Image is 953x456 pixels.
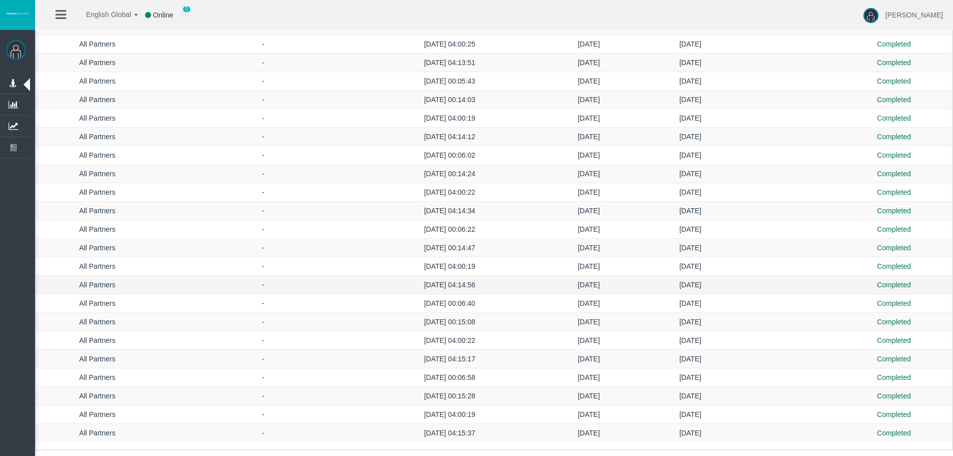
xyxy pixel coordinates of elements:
td: [DATE] 04:15:37 [368,424,532,442]
td: [DATE] [646,72,735,91]
td: All Partners [36,424,159,442]
td: - [159,72,368,91]
td: [DATE] [646,239,735,257]
td: Completed [836,54,952,72]
td: Completed [836,183,952,202]
td: [DATE] [532,424,646,442]
td: [DATE] [532,183,646,202]
td: [DATE] 00:05:43 [368,72,532,91]
td: [DATE] 04:00:19 [368,109,532,128]
td: [DATE] 00:14:24 [368,165,532,183]
td: - [159,165,368,183]
td: Completed [836,387,952,405]
td: [DATE] [646,424,735,442]
td: [DATE] 04:14:12 [368,128,532,146]
td: All Partners [36,183,159,202]
td: - [159,183,368,202]
td: [DATE] [532,350,646,368]
td: - [159,257,368,276]
td: [DATE] 00:15:08 [368,313,532,331]
td: [DATE] [646,294,735,313]
td: [DATE] 04:13:51 [368,54,532,72]
td: All Partners [36,313,159,331]
td: Completed [836,368,952,387]
td: [DATE] 04:15:17 [368,350,532,368]
td: - [159,276,368,294]
td: Completed [836,128,952,146]
td: [DATE] [532,109,646,128]
td: - [159,405,368,424]
span: Online [153,11,173,19]
td: All Partners [36,91,159,109]
td: [DATE] [532,165,646,183]
td: Completed [836,313,952,331]
td: [DATE] 00:06:40 [368,294,532,313]
td: [DATE] 04:00:19 [368,405,532,424]
td: [DATE] [532,331,646,350]
td: All Partners [36,109,159,128]
td: [DATE] [532,91,646,109]
td: - [159,424,368,442]
td: Completed [836,405,952,424]
td: Completed [836,294,952,313]
td: [DATE] [532,276,646,294]
td: Completed [836,220,952,239]
td: [DATE] 00:06:58 [368,368,532,387]
td: [DATE] [532,405,646,424]
td: Completed [836,146,952,165]
td: [DATE] 00:15:28 [368,387,532,405]
td: [DATE] [532,239,646,257]
td: [DATE] [646,368,735,387]
td: [DATE] [532,368,646,387]
td: All Partners [36,54,159,72]
td: [DATE] [646,109,735,128]
td: [DATE] 00:06:02 [368,146,532,165]
td: All Partners [36,202,159,220]
td: [DATE] [646,128,735,146]
td: Completed [836,35,952,54]
td: [DATE] [532,294,646,313]
td: All Partners [36,294,159,313]
td: - [159,239,368,257]
td: [DATE] 04:00:19 [368,257,532,276]
td: Completed [836,109,952,128]
td: All Partners [36,257,159,276]
td: - [159,350,368,368]
td: All Partners [36,405,159,424]
td: - [159,220,368,239]
td: [DATE] 04:00:25 [368,35,532,54]
td: [DATE] [646,91,735,109]
td: All Partners [36,387,159,405]
td: All Partners [36,35,159,54]
td: [DATE] [646,54,735,72]
td: [DATE] [646,257,735,276]
td: Completed [836,257,952,276]
td: [DATE] [646,165,735,183]
td: Completed [836,350,952,368]
td: - [159,128,368,146]
td: All Partners [36,350,159,368]
td: Completed [836,424,952,442]
td: [DATE] [532,257,646,276]
td: [DATE] [646,220,735,239]
td: [DATE] 00:14:47 [368,239,532,257]
td: Completed [836,202,952,220]
td: All Partners [36,331,159,350]
td: [DATE] [532,387,646,405]
td: All Partners [36,72,159,91]
td: [DATE] 04:14:56 [368,276,532,294]
td: [DATE] [646,350,735,368]
td: [DATE] 00:14:03 [368,91,532,109]
img: user_small.png [180,11,188,21]
td: [DATE] 04:00:22 [368,183,532,202]
td: Completed [836,239,952,257]
td: All Partners [36,165,159,183]
img: user-image [863,8,878,23]
td: Completed [836,91,952,109]
td: - [159,294,368,313]
td: [DATE] [646,202,735,220]
td: [DATE] [532,202,646,220]
td: - [159,109,368,128]
td: [DATE] [532,220,646,239]
td: - [159,331,368,350]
